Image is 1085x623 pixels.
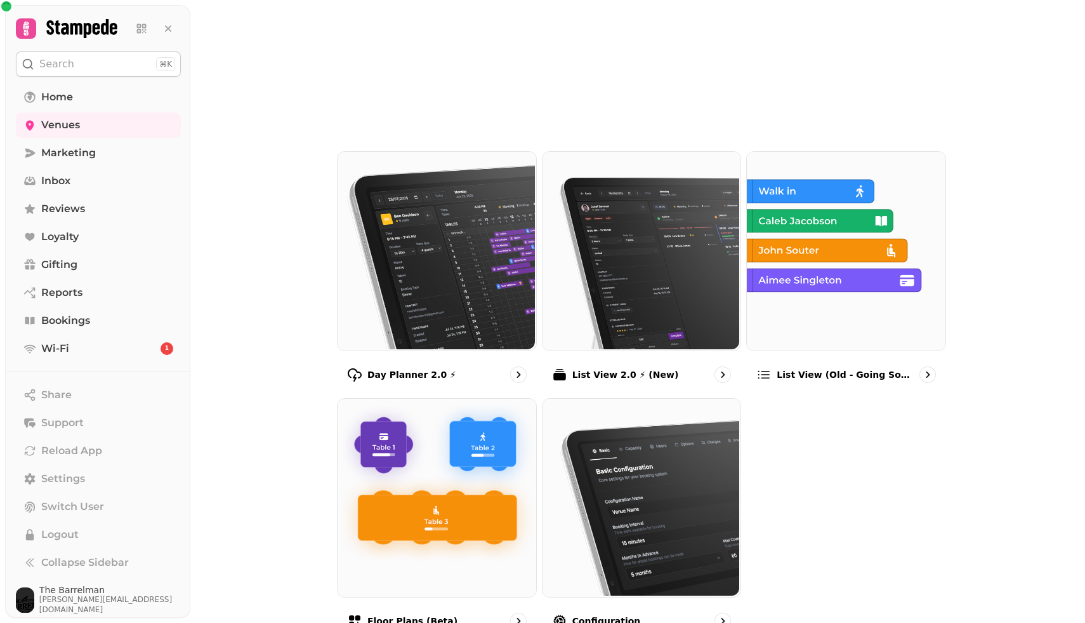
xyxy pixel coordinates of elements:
[16,224,181,250] a: Loyalty
[41,555,129,570] span: Collapse Sidebar
[41,117,80,133] span: Venues
[777,368,914,381] p: List view (Old - going soon)
[41,285,82,300] span: Reports
[16,84,181,110] a: Home
[41,415,84,431] span: Support
[541,398,740,596] img: Configuration
[41,471,85,486] span: Settings
[41,229,79,245] span: Loyalty
[16,550,181,575] button: Collapse Sidebar
[16,252,181,278] a: Gifting
[16,168,181,194] a: Inbox
[16,140,181,166] a: Marketing
[16,280,181,305] a: Reports
[16,382,181,408] button: Share
[41,201,85,217] span: Reviews
[16,587,34,613] img: User avatar
[16,438,181,464] button: Reload App
[512,368,525,381] svg: go to
[337,151,537,393] a: Day Planner 2.0 ⚡Day Planner 2.0 ⚡
[41,90,73,105] span: Home
[156,57,175,71] div: ⌘K
[716,368,729,381] svg: go to
[41,527,79,542] span: Logout
[16,196,181,222] a: Reviews
[16,586,181,615] button: User avatarThe Barrelman[PERSON_NAME][EMAIL_ADDRESS][DOMAIN_NAME]
[41,341,69,356] span: Wi-Fi
[16,308,181,333] a: Bookings
[16,336,181,361] a: Wi-Fi1
[165,344,169,353] span: 1
[39,594,181,615] span: [PERSON_NAME][EMAIL_ADDRESS][DOMAIN_NAME]
[16,51,181,77] button: Search⌘K
[367,368,456,381] p: Day Planner 2.0 ⚡
[16,494,181,519] button: Switch User
[41,145,96,161] span: Marketing
[41,173,70,189] span: Inbox
[41,387,72,403] span: Share
[16,410,181,436] button: Support
[39,57,74,72] p: Search
[572,368,679,381] p: List View 2.0 ⚡ (New)
[746,151,944,349] img: List view (Old - going soon)
[746,151,946,393] a: List view (Old - going soon)List view (Old - going soon)
[41,499,104,514] span: Switch User
[41,313,90,328] span: Bookings
[921,368,934,381] svg: go to
[541,151,740,349] img: List View 2.0 ⚡ (New)
[336,151,535,349] img: Day Planner 2.0 ⚡
[336,398,535,596] img: Floor Plans (beta)
[542,151,742,393] a: List View 2.0 ⚡ (New)List View 2.0 ⚡ (New)
[16,522,181,547] button: Logout
[16,466,181,492] a: Settings
[16,112,181,138] a: Venues
[41,443,102,459] span: Reload App
[39,586,181,594] span: The Barrelman
[41,257,77,272] span: Gifting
